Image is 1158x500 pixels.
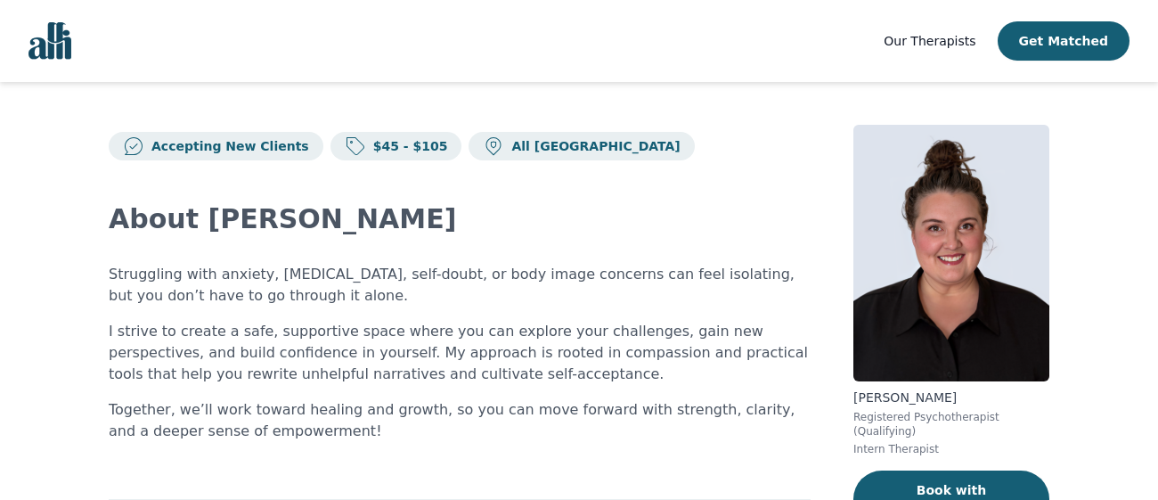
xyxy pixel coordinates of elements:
p: Intern Therapist [853,442,1049,456]
p: I strive to create a safe, supportive space where you can explore your challenges, gain new persp... [109,321,811,385]
p: [PERSON_NAME] [853,389,1049,406]
p: Together, we’ll work toward healing and growth, so you can move forward with strength, clarity, a... [109,399,811,442]
p: $45 - $105 [366,137,448,155]
a: Our Therapists [884,30,975,52]
img: Janelle_Rushton [853,125,1049,381]
p: Accepting New Clients [144,137,309,155]
img: alli logo [29,22,71,60]
span: Our Therapists [884,34,975,48]
p: Registered Psychotherapist (Qualifying) [853,410,1049,439]
button: Get Matched [998,21,1129,61]
p: Struggling with anxiety, [MEDICAL_DATA], self-doubt, or body image concerns can feel isolating, b... [109,264,811,307]
p: All [GEOGRAPHIC_DATA] [504,137,680,155]
h2: About [PERSON_NAME] [109,203,811,235]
